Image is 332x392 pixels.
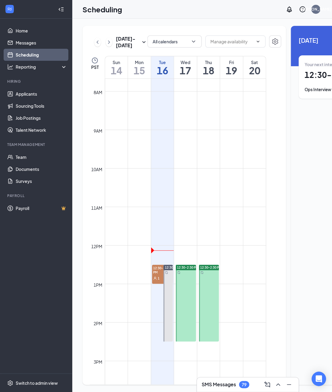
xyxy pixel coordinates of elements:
div: Fri [220,59,243,65]
svg: Sync [165,271,168,274]
div: 2pm [92,320,104,327]
button: ChevronUp [273,380,283,389]
div: Reporting [16,64,67,70]
button: All calendarsChevronDown [147,35,202,48]
input: Manage availability [210,38,253,45]
button: Settings [269,35,281,48]
a: September 20, 2025 [243,56,266,79]
h1: 15 [128,65,151,76]
svg: Minimize [285,381,293,388]
div: 10am [90,166,104,173]
div: Payroll [7,193,66,198]
a: Home [16,25,67,37]
button: ChevronLeft [94,38,101,47]
svg: Collapse [58,6,64,12]
h1: 14 [105,65,128,76]
a: Messages [16,37,67,49]
svg: WorkstreamLogo [7,6,13,12]
a: Talent Network [16,124,67,136]
svg: Settings [271,38,279,45]
a: Sourcing Tools [16,100,67,112]
h1: 20 [243,65,266,76]
button: ComposeMessage [262,380,272,389]
div: 3pm [92,359,104,365]
a: September 17, 2025 [174,56,197,79]
a: September 15, 2025 [128,56,151,79]
a: September 16, 2025 [151,56,174,79]
h1: 16 [151,65,174,76]
div: Team Management [7,142,66,147]
svg: Clock [91,57,98,64]
span: 1 [158,276,160,280]
div: Hiring [7,79,66,84]
a: Scheduling [16,49,67,61]
a: Applicants [16,88,67,100]
div: [PERSON_NAME] [300,7,331,12]
span: PST [91,64,99,70]
a: PayrollCrown [16,202,67,214]
svg: ChevronUp [275,381,282,388]
div: Open Intercom Messenger [312,372,326,386]
div: 79 [242,382,247,387]
svg: Sync [177,271,180,274]
a: Team [16,151,67,163]
span: 12:30-2:30 PM [165,265,186,270]
button: Minimize [284,380,294,389]
svg: ComposeMessage [264,381,271,388]
div: Tue [151,59,174,65]
svg: ChevronRight [106,39,112,46]
span: 12:30-2:30 PM [200,265,222,270]
svg: SmallChevronDown [140,39,147,46]
svg: Settings [7,380,13,386]
div: Switch to admin view [16,380,58,386]
h1: 17 [174,65,197,76]
h3: [DATE] - [DATE] [116,35,140,49]
div: 12pm [90,243,104,250]
span: 12:30-1:00 PM [152,265,173,275]
svg: Sync [200,271,203,274]
svg: QuestionInfo [299,6,306,13]
a: Surveys [16,175,67,187]
span: 12:30-2:30 PM [177,265,198,270]
a: September 19, 2025 [220,56,243,79]
a: Documents [16,163,67,175]
svg: User [153,276,157,280]
div: 8am [92,89,104,96]
a: Job Postings [16,112,67,124]
div: 9am [92,128,104,134]
div: Sat [243,59,266,65]
h1: Scheduling [82,4,122,14]
div: 11am [90,205,104,211]
svg: ChevronDown [191,39,197,45]
div: Sun [105,59,128,65]
h1: 19 [220,65,243,76]
h3: SMS Messages [202,381,236,388]
svg: Notifications [286,6,293,13]
div: Thu [197,59,220,65]
h1: 18 [197,65,220,76]
div: Wed [174,59,197,65]
a: September 14, 2025 [105,56,128,79]
svg: ChevronDown [256,39,260,44]
div: Mon [128,59,151,65]
a: Settings [269,35,281,49]
svg: Analysis [7,64,13,70]
button: ChevronRight [106,38,112,47]
div: 1pm [92,282,104,288]
a: September 18, 2025 [197,56,220,79]
svg: ChevronLeft [95,39,101,46]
